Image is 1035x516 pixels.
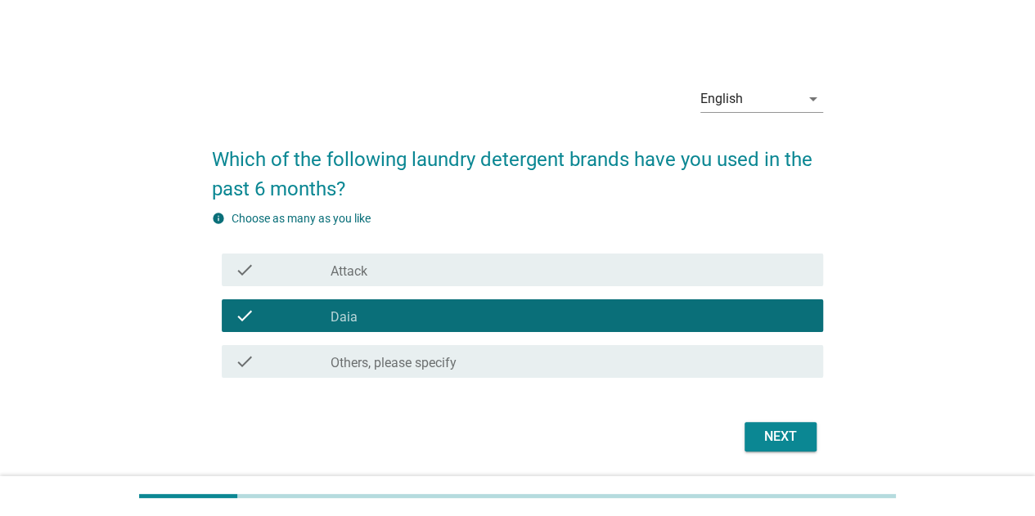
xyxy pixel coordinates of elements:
[212,128,823,204] h2: Which of the following laundry detergent brands have you used in the past 6 months?
[758,427,803,446] div: Next
[700,92,743,106] div: English
[235,352,254,371] i: check
[212,212,225,225] i: info
[331,263,367,280] label: Attack
[745,422,817,451] button: Next
[331,309,358,325] label: Daia
[235,306,254,325] i: check
[235,260,254,280] i: check
[232,212,371,225] label: Choose as many as you like
[803,89,823,109] i: arrow_drop_down
[331,355,457,371] label: Others, please specify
